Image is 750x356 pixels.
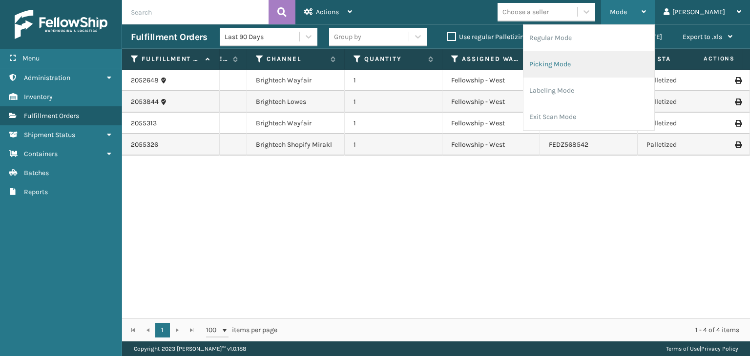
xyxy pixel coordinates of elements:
div: 1 - 4 of 4 items [291,325,739,335]
span: Actions [673,51,741,67]
i: Print Label [735,77,741,84]
i: Print Label [735,120,741,127]
span: Inventory [24,93,53,101]
a: Terms of Use [666,345,700,352]
p: Copyright 2023 [PERSON_NAME]™ v 1.0.188 [134,341,246,356]
span: Containers [24,150,58,158]
label: Status [657,55,716,63]
span: Reports [24,188,48,196]
label: Use regular Palletizing mode [447,33,547,41]
a: Privacy Policy [701,345,738,352]
div: Choose a seller [502,7,549,17]
td: Brightech Shopify Mirakl [247,134,345,156]
label: Quantity [364,55,423,63]
span: Menu [22,54,40,62]
li: Picking Mode [523,51,654,78]
span: Shipment Status [24,131,75,139]
td: Fellowship - West [442,113,540,134]
td: 1 [345,91,442,113]
li: Labeling Mode [523,78,654,104]
a: 2055313 [131,119,157,128]
a: 2053844 [131,97,159,107]
td: Fellowship - West [442,91,540,113]
i: Print Label [735,99,741,105]
span: Mode [610,8,627,16]
td: Fellowship - West [442,70,540,91]
div: Group by [334,32,361,42]
span: Fulfillment Orders [24,112,79,120]
td: 1 [345,134,442,156]
td: Brightech Lowes [247,91,345,113]
span: Export to .xls [683,33,722,41]
span: Batches [24,169,49,177]
h3: Fulfillment Orders [131,31,207,43]
td: Brightech Wayfair [247,70,345,91]
li: Regular Mode [523,25,654,51]
span: Actions [316,8,339,16]
a: 1 [155,323,170,337]
div: Last 90 Days [225,32,300,42]
label: Channel [267,55,326,63]
span: items per page [206,323,277,337]
span: Administration [24,74,70,82]
td: 1 [345,70,442,91]
img: logo [15,10,107,39]
td: Fellowship - West [442,134,540,156]
span: 100 [206,325,221,335]
td: Brightech Wayfair [247,113,345,134]
a: 2052648 [131,76,159,85]
label: Fulfillment Order Id [142,55,201,63]
li: Exit Scan Mode [523,104,654,130]
div: | [666,341,738,356]
i: Print Label [735,141,741,148]
td: Palletized [638,134,735,156]
td: 1 [345,113,442,134]
label: Assigned Warehouse [462,55,521,63]
td: FEDZ568542 [540,134,638,156]
a: 2055326 [131,140,158,150]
